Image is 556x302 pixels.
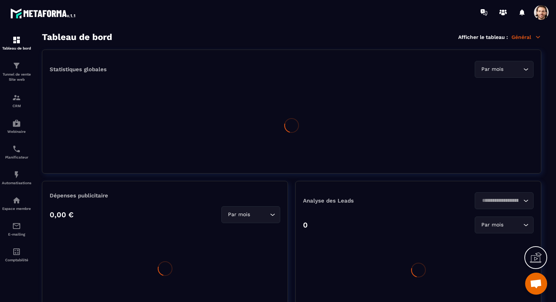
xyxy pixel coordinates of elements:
[2,113,31,139] a: automationsautomationsWebinaire
[303,221,308,229] p: 0
[50,66,107,73] p: Statistiques globales
[505,221,521,229] input: Search for option
[12,61,21,70] img: formation
[2,56,31,88] a: formationformationTunnel de vente Site web
[2,242,31,268] a: accountantaccountantComptabilité
[480,65,505,73] span: Par mois
[2,190,31,216] a: automationsautomationsEspace membre
[12,247,21,256] img: accountant
[252,211,268,219] input: Search for option
[42,32,112,42] h3: Tableau de bord
[2,216,31,242] a: emailemailE-mailing
[525,273,547,295] div: Ouvrir le chat
[2,165,31,190] a: automationsautomationsAutomatisations
[303,197,418,204] p: Analyse des Leads
[475,61,534,78] div: Search for option
[12,119,21,128] img: automations
[2,258,31,262] p: Comptabilité
[50,192,280,199] p: Dépenses publicitaire
[2,181,31,185] p: Automatisations
[2,72,31,82] p: Tunnel de vente Site web
[2,207,31,211] p: Espace membre
[2,104,31,108] p: CRM
[2,130,31,134] p: Webinaire
[50,210,74,219] p: 0,00 €
[221,206,280,223] div: Search for option
[12,145,21,153] img: scheduler
[2,232,31,236] p: E-mailing
[2,139,31,165] a: schedulerschedulerPlanificateur
[2,30,31,56] a: formationformationTableau de bord
[12,36,21,44] img: formation
[475,192,534,209] div: Search for option
[12,93,21,102] img: formation
[458,34,508,40] p: Afficher le tableau :
[480,197,521,205] input: Search for option
[2,46,31,50] p: Tableau de bord
[12,196,21,205] img: automations
[226,211,252,219] span: Par mois
[480,221,505,229] span: Par mois
[2,155,31,159] p: Planificateur
[10,7,76,20] img: logo
[505,65,521,73] input: Search for option
[12,170,21,179] img: automations
[12,222,21,230] img: email
[2,88,31,113] a: formationformationCRM
[512,34,541,40] p: Général
[475,217,534,233] div: Search for option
